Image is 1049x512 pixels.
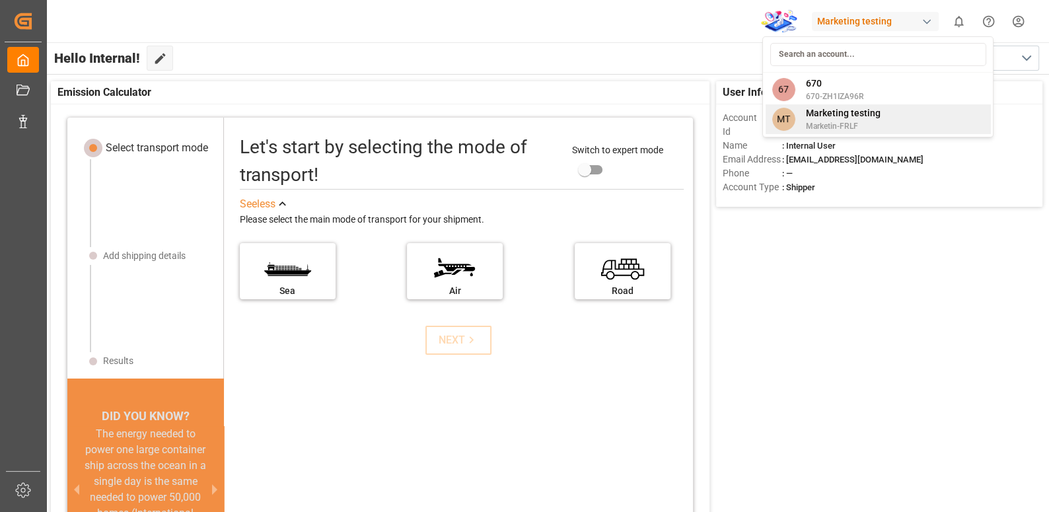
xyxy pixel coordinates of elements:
[805,106,880,120] span: Marketing testing
[772,108,795,131] span: MT
[805,120,880,132] span: Marketin-FRLF
[770,43,986,66] input: Search an account...
[805,91,863,102] span: 670-ZH1IZA96R
[805,77,863,91] span: 670
[772,78,795,101] span: 67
